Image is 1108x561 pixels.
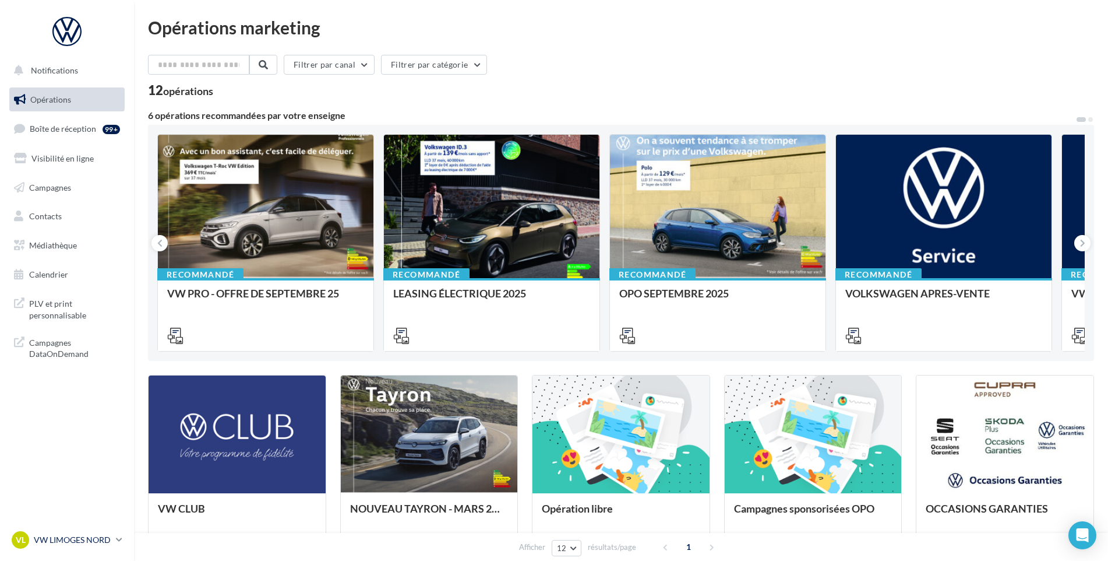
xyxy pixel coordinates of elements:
[31,153,94,163] span: Visibilité en ligne
[148,84,213,97] div: 12
[30,124,96,134] span: Boîte de réception
[158,503,316,526] div: VW CLUB
[679,538,698,556] span: 1
[29,335,120,360] span: Campagnes DataOnDemand
[7,146,127,171] a: Visibilité en ligne
[7,204,127,229] a: Contacts
[619,287,816,311] div: OPO SEPTEMBRE 2025
[9,529,125,551] a: VL VW LIMOGES NORD
[7,291,127,325] a: PLV et print personnalisable
[7,87,127,112] a: Opérations
[284,55,375,75] button: Filtrer par canal
[557,544,567,553] span: 12
[7,116,127,141] a: Boîte de réception99+
[148,111,1075,120] div: 6 opérations recommandées par votre enseigne
[393,287,590,311] div: LEASING ÉLECTRIQUE 2025
[7,176,127,200] a: Campagnes
[734,503,892,526] div: Campagnes sponsorisées OPO
[16,534,26,546] span: VL
[7,233,127,258] a: Médiathèque
[163,86,213,96] div: opérations
[7,262,127,287] a: Calendrier
[34,534,111,546] p: VW LIMOGES NORD
[926,503,1084,526] div: OCCASIONS GARANTIES
[30,94,71,104] span: Opérations
[519,542,545,553] span: Afficher
[29,211,62,221] span: Contacts
[383,268,470,281] div: Recommandé
[29,240,77,250] span: Médiathèque
[7,330,127,364] a: Campagnes DataOnDemand
[835,268,922,281] div: Recommandé
[1068,521,1096,549] div: Open Intercom Messenger
[103,125,120,134] div: 99+
[29,269,68,279] span: Calendrier
[29,296,120,321] span: PLV et print personnalisable
[542,503,700,526] div: Opération libre
[7,58,122,83] button: Notifications
[157,268,244,281] div: Recommandé
[148,19,1094,36] div: Opérations marketing
[350,503,509,526] div: NOUVEAU TAYRON - MARS 2025
[167,287,364,311] div: VW PRO - OFFRE DE SEPTEMBRE 25
[31,65,78,75] span: Notifications
[29,182,71,192] span: Campagnes
[381,55,487,75] button: Filtrer par catégorie
[552,540,581,556] button: 12
[845,287,1042,311] div: VOLKSWAGEN APRES-VENTE
[609,268,696,281] div: Recommandé
[588,542,636,553] span: résultats/page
